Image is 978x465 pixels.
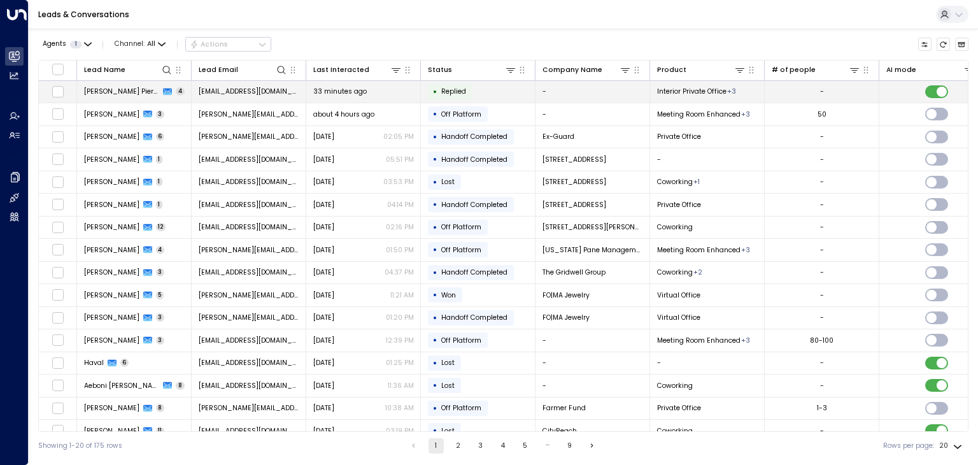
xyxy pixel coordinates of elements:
[518,438,533,454] button: Go to page 5
[387,200,414,210] p: 04:14 PM
[199,358,299,368] span: ahmedalihaval@yahoo.com
[156,246,165,254] span: 4
[52,63,64,75] span: Toggle select all
[52,380,64,392] span: Toggle select row
[542,313,590,322] span: FO|MA Jewelry
[441,245,481,255] span: Off Platform
[657,426,693,436] span: Coworking
[313,200,334,210] span: Aug 04, 2025
[820,426,824,436] div: -
[542,290,590,300] span: FO|MA Jewelry
[385,268,414,277] p: 04:37 PM
[441,177,455,187] span: Lost
[313,87,367,96] span: 33 minutes ago
[657,64,686,76] div: Product
[535,329,650,352] td: -
[199,313,299,322] span: lisa@fomajewelry.com
[84,336,139,345] span: Lise Jean
[433,196,437,213] div: •
[52,425,64,437] span: Toggle select row
[199,200,299,210] span: ortisedward9@gmail.com
[883,441,934,451] label: Rows per page:
[562,438,578,454] button: Go to page 9
[441,110,481,119] span: Off Platform
[433,355,437,371] div: •
[693,177,700,187] div: Private Office
[199,155,299,164] span: ortisedward9@gmail.com
[441,313,507,322] span: Handoff Completed
[111,38,169,51] button: Channel:All
[386,313,414,322] p: 01:20 PM
[313,290,334,300] span: Sep 08, 2025
[955,38,969,52] button: Archived Leads
[542,64,602,76] div: Company Name
[84,245,139,255] span: Peter Cecere
[52,402,64,414] span: Toggle select row
[84,200,139,210] span: Edward Ortis
[441,87,466,96] span: Replied
[199,87,299,96] span: parkerrpierce@gmail.com
[199,336,299,345] span: jeanlise966@gmail.com
[433,83,437,100] div: •
[313,155,334,164] span: Sep 11, 2025
[820,268,824,277] div: -
[650,148,765,171] td: -
[313,222,334,232] span: Sep 10, 2025
[313,358,334,368] span: Aug 28, 2025
[386,155,414,164] p: 05:51 PM
[199,110,299,119] span: charlsey.schwer@lbmc.com
[84,268,139,277] span: Tray Lovvorn
[657,245,741,255] span: Meeting Room Enhanced
[441,426,455,436] span: Lost
[156,155,163,164] span: 1
[820,200,824,210] div: -
[52,108,64,120] span: Toggle select row
[199,64,288,76] div: Lead Email
[542,132,574,141] span: Ex-Guard
[542,426,577,436] span: CityReach
[313,381,334,390] span: Aug 28, 2025
[433,219,437,236] div: •
[542,245,643,255] span: Tennessee Pane Management LLC
[772,64,861,76] div: # of people
[199,132,299,141] span: scott.weygandt@ex-guard.com
[313,177,334,187] span: Sep 08, 2025
[383,132,414,141] p: 02:05 PM
[810,336,833,345] div: 80-100
[542,268,606,277] span: The Gridwell Group
[433,151,437,168] div: •
[313,403,334,413] span: Aug 27, 2025
[693,268,702,277] div: Private Office,Virtual Office
[535,81,650,103] td: -
[390,290,414,300] p: 11:21 AM
[386,358,414,368] p: 01:25 PM
[313,336,334,345] span: Sep 03, 2025
[542,403,586,413] span: Farmer Fund
[433,332,437,348] div: •
[43,41,66,48] span: Agents
[52,131,64,143] span: Toggle select row
[650,352,765,375] td: -
[52,154,64,166] span: Toggle select row
[70,41,81,48] span: 1
[199,64,238,76] div: Lead Email
[473,438,488,454] button: Go to page 3
[185,37,271,52] div: Button group with a nested menu
[542,64,632,76] div: Company Name
[429,438,444,454] button: page 1
[199,426,299,436] span: chase@cityreach.us
[386,336,414,345] p: 12:39 PM
[84,87,160,96] span: Parker Piercd
[441,290,456,300] span: Won
[84,426,139,436] span: Chase Windebank
[886,64,975,76] div: AI mode
[190,40,229,49] div: Actions
[199,177,299,187] span: ortisedward9@gmail.com
[657,200,701,210] span: Private Office
[428,64,452,76] div: Status
[433,400,437,417] div: •
[84,177,139,187] span: Edward Ortis
[383,177,414,187] p: 03:53 PM
[657,268,693,277] span: Coworking
[441,381,455,390] span: Lost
